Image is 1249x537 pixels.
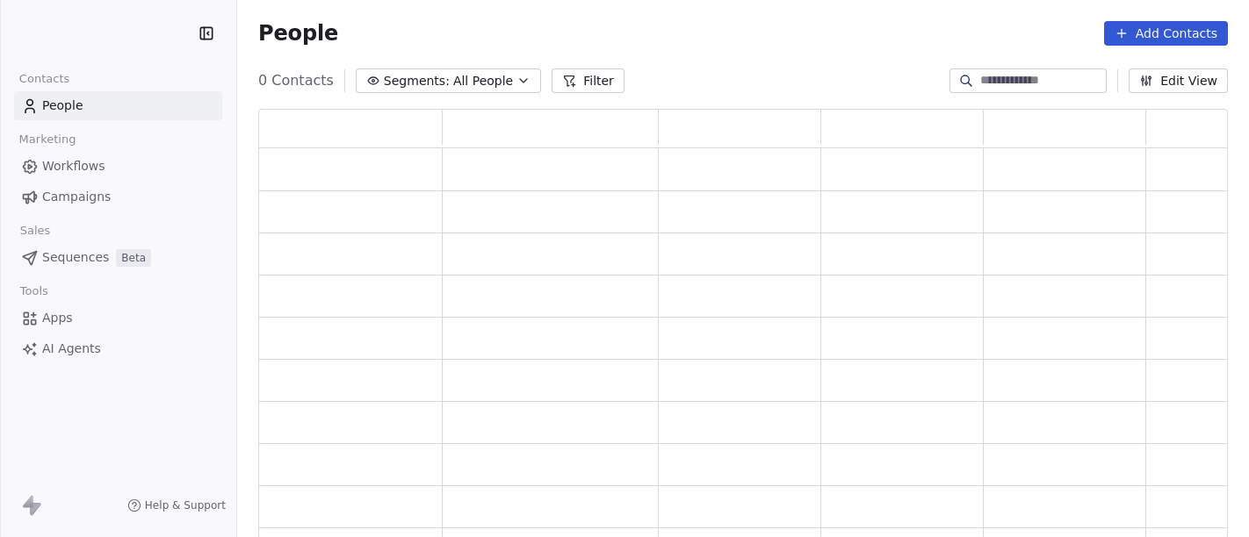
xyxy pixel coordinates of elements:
[127,498,226,512] a: Help & Support
[258,20,338,47] span: People
[1129,68,1228,93] button: Edit View
[116,249,151,267] span: Beta
[42,309,73,327] span: Apps
[11,66,77,92] span: Contacts
[14,152,222,181] a: Workflows
[42,248,109,267] span: Sequences
[384,72,450,90] span: Segments:
[42,340,101,358] span: AI Agents
[258,70,334,91] span: 0 Contacts
[42,157,105,175] span: Workflows
[14,243,222,272] a: SequencesBeta
[453,72,513,90] span: All People
[14,304,222,333] a: Apps
[12,218,58,244] span: Sales
[14,334,222,363] a: AI Agents
[14,183,222,211] a: Campaigns
[1104,21,1228,46] button: Add Contacts
[552,68,624,93] button: Filter
[145,498,226,512] span: Help & Support
[11,126,83,153] span: Marketing
[42,97,83,115] span: People
[14,91,222,120] a: People
[12,278,55,304] span: Tools
[42,188,111,206] span: Campaigns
